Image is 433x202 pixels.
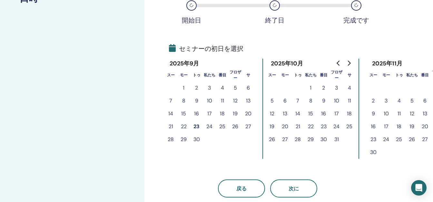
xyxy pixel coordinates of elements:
[330,107,343,120] button: 17
[317,94,330,107] button: 9
[367,133,380,146] button: 23
[289,185,299,192] span: 次に
[304,82,317,94] button: 1
[164,133,177,146] button: 28
[216,120,229,133] button: 25
[190,82,203,94] button: 2
[343,82,356,94] button: 4
[203,120,216,133] button: 24
[304,107,317,120] button: 15
[343,107,356,120] button: 18
[367,69,380,82] th: 日曜日
[291,107,304,120] button: 14
[393,69,406,82] th: 火曜日
[190,133,203,146] button: 30
[330,69,343,82] th: 金曜日
[291,69,304,82] th: 火曜日
[418,94,431,107] button: 6
[229,94,242,107] button: 12
[367,107,380,120] button: 9
[216,94,229,107] button: 11
[344,57,354,70] button: 来月へ
[406,69,418,82] th: 水曜日
[216,82,229,94] button: 4
[229,107,242,120] button: 19
[317,120,330,133] button: 23
[367,59,408,69] div: 2025年11月
[266,133,279,146] button: 26
[418,107,431,120] button: 13
[164,94,177,107] button: 7
[242,82,255,94] button: 6
[393,107,406,120] button: 11
[279,133,291,146] button: 27
[279,120,291,133] button: 20
[177,94,190,107] button: 8
[177,82,190,94] button: 1
[317,82,330,94] button: 2
[330,82,343,94] button: 3
[367,146,380,159] button: 30
[236,185,247,192] span: 戻る
[175,16,208,24] div: 開始日
[406,133,418,146] button: 26
[218,179,265,197] button: 戻る
[190,120,203,133] button: 23
[242,107,255,120] button: 20
[333,57,344,70] button: 前月に移動
[203,82,216,94] button: 3
[418,69,431,82] th: 木曜日
[266,120,279,133] button: 19
[229,69,242,82] th: 金曜日
[343,94,356,107] button: 11
[203,94,216,107] button: 10
[304,94,317,107] button: 8
[266,94,279,107] button: 5
[330,94,343,107] button: 10
[291,94,304,107] button: 7
[164,59,204,69] div: 2025年9月
[343,120,356,133] button: 25
[304,120,317,133] button: 22
[259,16,291,24] div: 終了日
[317,69,330,82] th: 木曜日
[279,94,291,107] button: 6
[242,120,255,133] button: 27
[164,69,177,82] th: 日曜日
[393,94,406,107] button: 4
[291,133,304,146] button: 28
[177,107,190,120] button: 15
[380,107,393,120] button: 10
[340,16,372,24] div: 完成です
[279,69,291,82] th: 月曜日
[380,133,393,146] button: 24
[393,133,406,146] button: 25
[304,69,317,82] th: 水曜日
[190,107,203,120] button: 16
[406,120,418,133] button: 19
[190,69,203,82] th: 火曜日
[216,69,229,82] th: 木曜日
[380,94,393,107] button: 3
[164,107,177,120] button: 14
[266,59,309,69] div: 2025年10月
[317,133,330,146] button: 30
[177,120,190,133] button: 22
[411,180,427,196] div: インターコムメッセンジャーを開く
[291,120,304,133] button: 21
[164,120,177,133] button: 21
[330,133,343,146] button: 31
[203,69,216,82] th: 水曜日
[380,69,393,82] th: 月曜日
[266,69,279,82] th: 日曜日
[406,107,418,120] button: 12
[179,44,243,53] font: セミナーの初日を選択
[418,120,431,133] button: 20
[304,133,317,146] button: 29
[203,107,216,120] button: 17
[229,120,242,133] button: 26
[242,94,255,107] button: 13
[406,94,418,107] button: 5
[317,107,330,120] button: 16
[266,107,279,120] button: 12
